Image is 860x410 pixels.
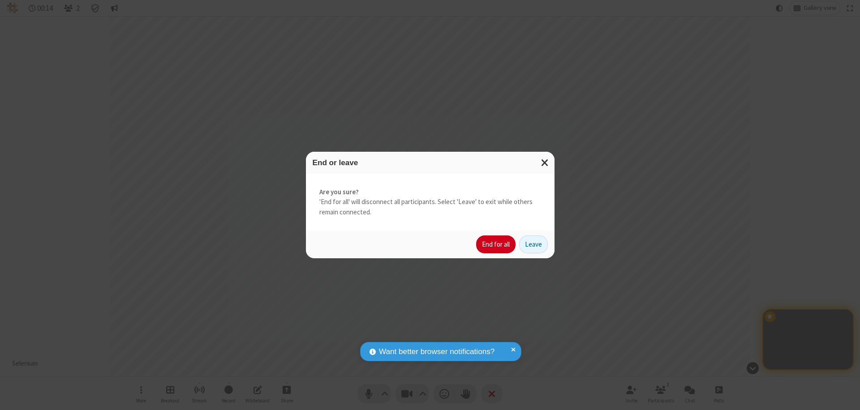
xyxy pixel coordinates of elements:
[379,346,494,358] span: Want better browser notifications?
[476,235,516,253] button: End for all
[313,158,548,167] h3: End or leave
[319,187,541,197] strong: Are you sure?
[519,235,548,253] button: Leave
[306,174,555,231] div: 'End for all' will disconnect all participants. Select 'Leave' to exit while others remain connec...
[536,152,555,174] button: Close modal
